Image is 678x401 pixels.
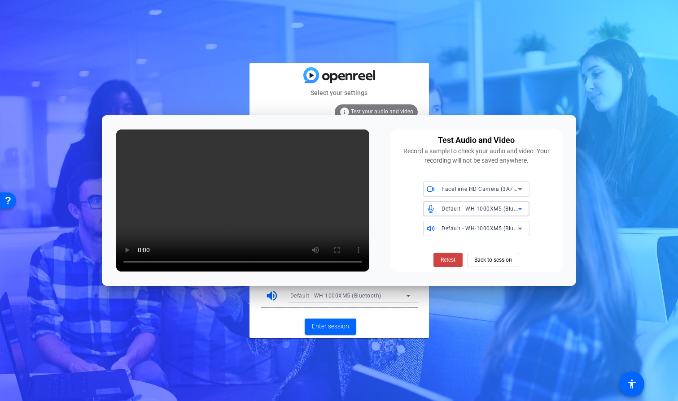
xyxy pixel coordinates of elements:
img: blue-gradient.svg [303,67,375,83]
span: Default - WH-1000XM5 (Bluetooth) [442,205,533,212]
button: Back to session [467,253,519,267]
button: Retest [433,253,463,267]
span: Default - WH-1000XM5 (Bluetooth) [442,224,533,232]
span: FaceTime HD Camera (3A71:F4B5) [442,185,534,192]
span: Default - WH-1000XM5 (Bluetooth) [290,293,381,299]
span: Test your audio and video [351,108,413,115]
mat-icon: volume_up [265,289,279,302]
mat-card-subtitle: Select your settings [249,88,429,98]
span: Back to session [474,251,512,268]
mat-icon: accessibility [626,379,637,389]
div: Record a sample to check your audio and video. Your recording will not be saved anywhere. [395,147,558,165]
div: Test Audio and Video [438,134,515,147]
span: Enter session [312,322,349,331]
mat-icon: info [339,107,350,117]
span: Retest [441,256,455,264]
